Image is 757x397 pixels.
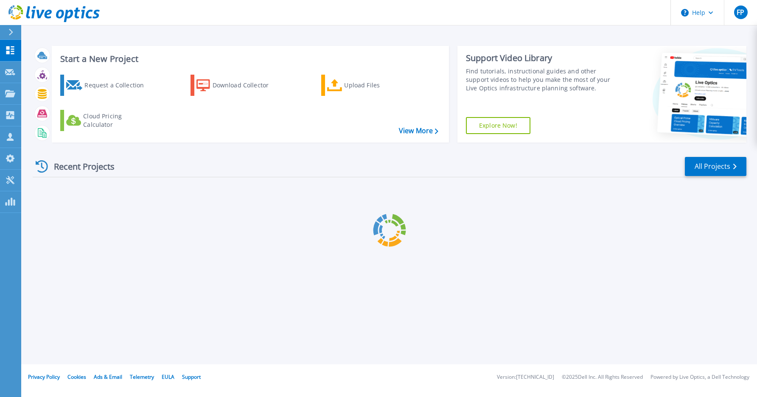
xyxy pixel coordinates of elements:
a: Request a Collection [60,75,155,96]
div: Request a Collection [84,77,152,94]
div: Cloud Pricing Calculator [83,112,151,129]
h3: Start a New Project [60,54,438,64]
a: Explore Now! [466,117,530,134]
a: Support [182,373,201,380]
a: Cookies [67,373,86,380]
a: Ads & Email [94,373,122,380]
div: Support Video Library [466,53,613,64]
a: Download Collector [191,75,285,96]
a: Privacy Policy [28,373,60,380]
a: Telemetry [130,373,154,380]
div: Upload Files [344,77,412,94]
a: All Projects [685,157,746,176]
a: Upload Files [321,75,416,96]
div: Download Collector [213,77,280,94]
a: EULA [162,373,174,380]
a: Cloud Pricing Calculator [60,110,155,131]
li: Powered by Live Optics, a Dell Technology [650,375,749,380]
span: FP [737,9,744,16]
div: Find tutorials, instructional guides and other support videos to help you make the most of your L... [466,67,613,92]
li: © 2025 Dell Inc. All Rights Reserved [562,375,643,380]
li: Version: [TECHNICAL_ID] [497,375,554,380]
div: Recent Projects [33,156,126,177]
a: View More [399,127,438,135]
